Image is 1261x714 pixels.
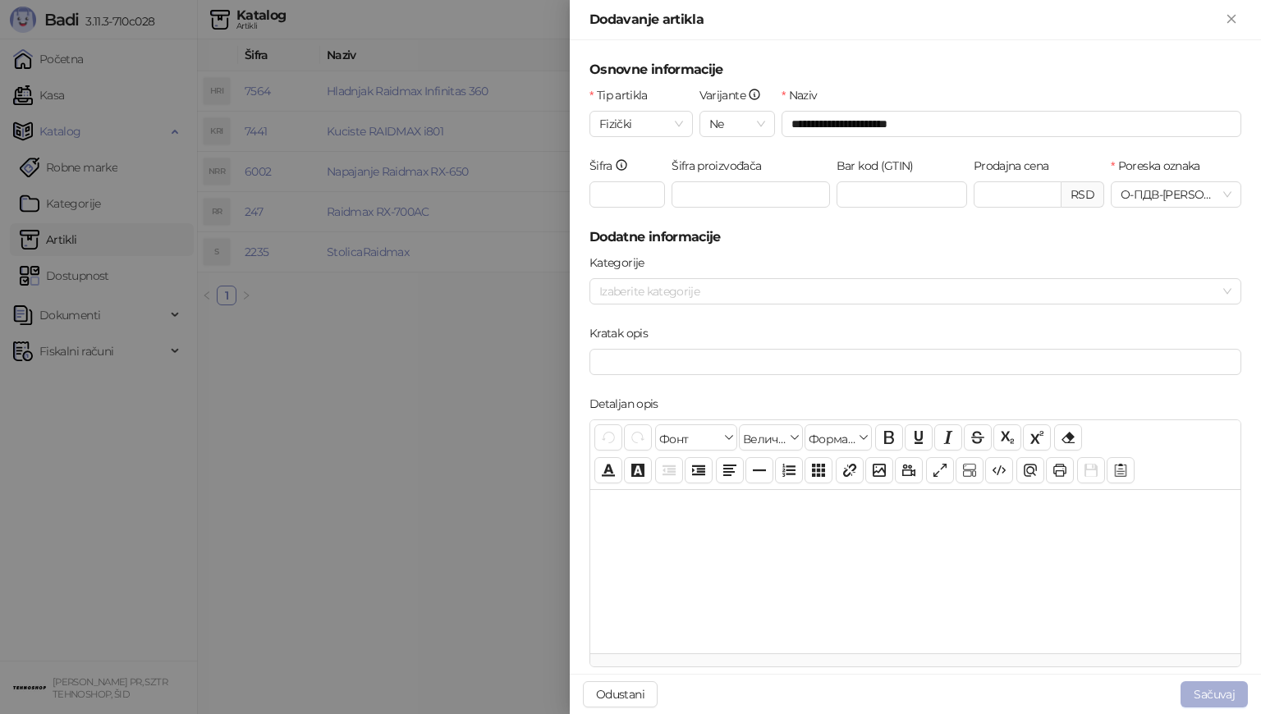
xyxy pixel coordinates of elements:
button: Odustani [583,681,658,707]
button: Листа [775,457,803,483]
input: Kratak opis [589,349,1241,375]
button: Веза [836,457,864,483]
button: Штампај [1046,457,1074,483]
span: О-ПДВ - [PERSON_NAME] ( 20,00 %) [1121,182,1231,207]
span: Fizički [599,112,683,136]
input: Naziv [782,111,1241,137]
input: Bar kod (GTIN) [837,181,967,208]
button: Уклони формат [1054,424,1082,451]
button: Експонент [1023,424,1051,451]
label: Tip artikla [589,86,658,104]
button: Величина [739,424,803,451]
button: Прикажи блокове [956,457,984,483]
button: Преглед [1016,457,1044,483]
button: Подвучено [905,424,933,451]
label: Detaljan opis [589,395,668,413]
button: Zatvori [1222,10,1241,30]
label: Kratak opis [589,324,658,342]
label: Šifra [589,157,639,175]
button: Сачувај [1077,457,1105,483]
button: Поврати [594,424,622,451]
button: Формати [805,424,872,451]
label: Naziv [782,86,828,104]
button: Извлачење [655,457,683,483]
span: Ne [709,112,765,136]
button: Поравнање [716,457,744,483]
label: Varijante [699,86,772,104]
div: Dodavanje artikla [589,10,1222,30]
button: Боја текста [594,457,622,483]
button: Приказ кода [985,457,1013,483]
label: Poreska oznaka [1111,157,1210,175]
h5: Osnovne informacije [589,60,1241,80]
button: Искошено [934,424,962,451]
button: Прецртано [964,424,992,451]
button: Шаблон [1107,457,1135,483]
label: Kategorije [589,254,654,272]
button: Понови [624,424,652,451]
h5: Dodatne informacije [589,227,1241,247]
button: Приказ преко целог екрана [926,457,954,483]
button: Видео [895,457,923,483]
button: Фонт [655,424,737,451]
label: Bar kod (GTIN) [837,157,924,175]
button: Индексирано [993,424,1021,451]
button: Боја позадине [624,457,652,483]
button: Слика [865,457,893,483]
label: Prodajna cena [974,157,1059,175]
div: RSD [1062,181,1104,208]
button: Хоризонтална линија [745,457,773,483]
button: Подебљано [875,424,903,451]
button: Увлачење [685,457,713,483]
label: Šifra proizvođača [672,157,772,175]
input: Šifra proizvođača [672,181,830,208]
button: Табела [805,457,832,483]
button: Sačuvaj [1181,681,1248,707]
